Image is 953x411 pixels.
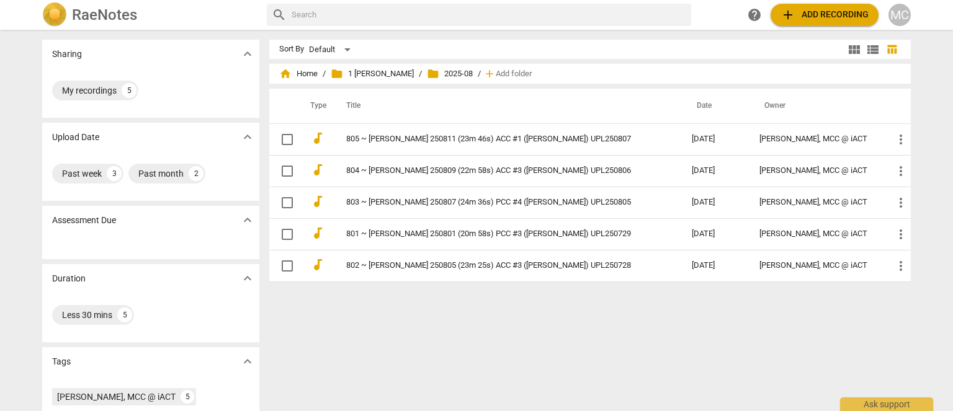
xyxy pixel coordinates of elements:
div: [PERSON_NAME], MCC @ iACT [759,198,874,207]
span: Add recording [781,7,869,22]
span: folder [427,68,439,80]
h2: RaeNotes [72,6,137,24]
div: [PERSON_NAME], MCC @ iACT [759,229,874,239]
span: audiotrack [310,162,325,177]
td: [DATE] [682,155,749,187]
div: Past month [138,167,184,180]
div: 2 [189,166,204,181]
button: List view [864,40,882,59]
p: Duration [52,272,86,285]
div: Past week [62,167,102,180]
span: folder [331,68,343,80]
div: Default [309,40,355,60]
span: audiotrack [310,131,325,146]
span: more_vert [893,227,908,242]
span: / [419,69,422,79]
span: Home [279,68,318,80]
span: / [323,69,326,79]
td: [DATE] [682,218,749,250]
button: Show more [238,45,257,63]
p: Assessment Due [52,214,116,227]
div: 3 [107,166,122,181]
a: LogoRaeNotes [42,2,257,27]
span: 1 [PERSON_NAME] [331,68,414,80]
span: add [781,7,795,22]
div: [PERSON_NAME], MCC @ iACT [57,391,176,403]
div: [PERSON_NAME], MCC @ iACT [759,166,874,175]
span: more_vert [893,195,908,210]
a: 804 ~ [PERSON_NAME] 250809 (22m 58s) ACC #3 ([PERSON_NAME]) UPL250806 [346,166,647,175]
span: table_chart [886,43,898,55]
span: expand_more [240,354,255,369]
a: 801 ~ [PERSON_NAME] 250801 (20m 58s) PCC #3 ([PERSON_NAME]) UPL250729 [346,229,647,239]
span: expand_more [240,46,255,61]
span: more_vert [893,164,908,179]
span: help [747,7,762,22]
th: Title [331,89,682,123]
td: [DATE] [682,123,749,155]
button: Table view [882,40,901,59]
p: Sharing [52,48,82,61]
span: view_module [847,42,862,57]
button: Show more [238,211,257,229]
img: Logo [42,2,67,27]
th: Owner [749,89,884,123]
div: Less 30 mins [62,309,112,321]
span: expand_more [240,130,255,144]
div: Ask support [840,397,933,411]
a: 805 ~ [PERSON_NAME] 250811 (23m 46s) ACC #1 ([PERSON_NAME]) UPL250807 [346,135,647,144]
td: [DATE] [682,250,749,281]
a: Help [743,4,766,26]
span: add [483,68,496,80]
input: Search [292,5,686,25]
p: Upload Date [52,131,99,144]
span: 2025-08 [427,68,473,80]
span: / [478,69,481,79]
div: 5 [117,307,132,322]
div: Sort By [279,45,304,54]
span: Add folder [496,69,532,79]
td: [DATE] [682,187,749,218]
a: 802 ~ [PERSON_NAME] 250805 (23m 25s) ACC #3 ([PERSON_NAME]) UPL250728 [346,261,647,270]
button: Show more [238,128,257,146]
span: more_vert [893,132,908,147]
button: MC [888,4,911,26]
span: expand_more [240,271,255,286]
a: 803 ~ [PERSON_NAME] 250807 (24m 36s) PCC #4 ([PERSON_NAME]) UPL250805 [346,198,647,207]
div: My recordings [62,84,117,97]
th: Type [300,89,331,123]
button: Show more [238,269,257,288]
span: audiotrack [310,194,325,209]
span: home [279,68,292,80]
span: expand_more [240,213,255,228]
div: 5 [181,390,194,404]
span: search [272,7,287,22]
button: Upload [771,4,879,26]
button: Tile view [845,40,864,59]
div: [PERSON_NAME], MCC @ iACT [759,261,874,270]
span: more_vert [893,259,908,273]
div: [PERSON_NAME], MCC @ iACT [759,135,874,144]
span: view_list [866,42,880,57]
button: Show more [238,352,257,371]
p: Tags [52,355,71,368]
div: 5 [122,83,136,98]
th: Date [682,89,749,123]
span: audiotrack [310,226,325,241]
span: audiotrack [310,257,325,272]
